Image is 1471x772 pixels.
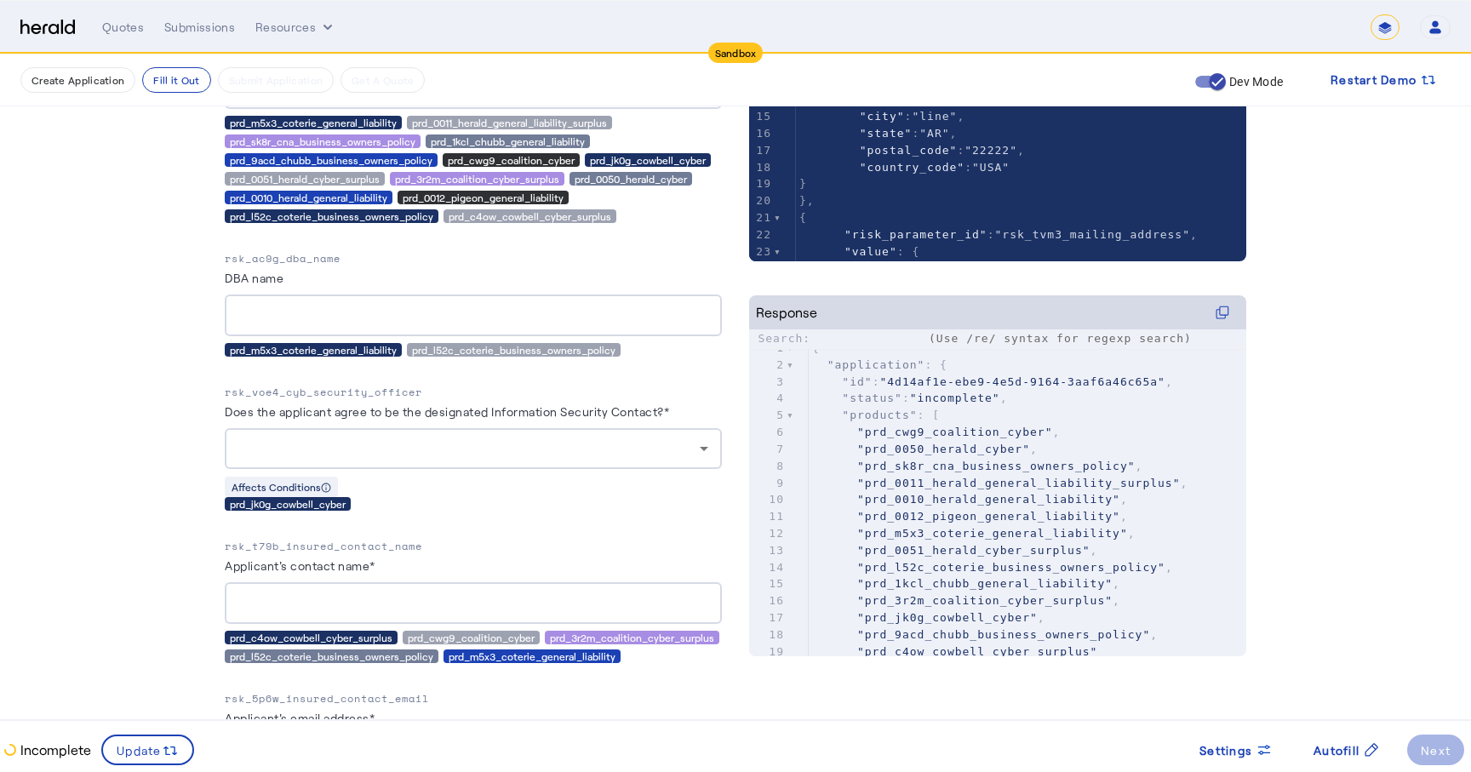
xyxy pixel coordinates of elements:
[844,245,897,258] span: "value"
[799,245,919,258] span: : {
[842,392,902,404] span: "status"
[857,477,1181,489] span: "prd_0011_herald_general_liability_surplus"
[225,116,402,129] div: prd_m5x3_coterie_general_liability
[857,594,1113,607] span: "prd_3r2m_coalition_cyber_surplus"
[225,711,375,725] label: Applicant's email address*
[749,458,787,475] div: 8
[827,358,925,371] span: "application"
[749,260,774,277] div: 24
[101,735,194,765] button: Update
[255,19,336,36] button: Resources dropdown menu
[749,626,787,643] div: 18
[812,527,1136,540] span: ,
[749,357,787,374] div: 2
[749,374,787,391] div: 3
[407,116,612,129] div: prd_0011_herald_general_liability_surplus
[812,375,1173,388] span: : ,
[225,172,385,186] div: prd_0051_herald_cyber_surplus
[749,108,774,125] div: 15
[799,110,964,123] span: : ,
[545,631,719,644] div: prd_3r2m_coalition_cyber_surplus
[919,127,949,140] span: "AR"
[749,525,787,542] div: 12
[860,127,913,140] span: "state"
[812,577,1120,590] span: ,
[225,153,438,167] div: prd_9acd_chubb_business_owners_policy
[749,508,787,525] div: 11
[749,424,787,441] div: 6
[910,392,1000,404] span: "incomplete"
[749,209,774,226] div: 21
[857,460,1136,472] span: "prd_sk8r_cna_business_owners_policy"
[812,594,1120,607] span: ,
[799,127,957,140] span: : ,
[799,211,807,224] span: {
[857,561,1165,574] span: "prd_l52c_coterie_business_owners_policy"
[812,477,1188,489] span: ,
[812,628,1158,641] span: ,
[812,426,1060,438] span: ,
[17,740,91,760] p: Incomplete
[857,527,1128,540] span: "prd_m5x3_coterie_general_liability"
[225,384,722,401] p: rsk_voe4_cyb_security_officer
[857,611,1038,624] span: "prd_jk0g_cowbell_cyber"
[749,390,787,407] div: 4
[398,191,569,204] div: prd_0012_pigeon_general_liability
[812,510,1128,523] span: ,
[749,125,774,142] div: 16
[929,332,1192,345] span: (Use /re/ syntax for regexp search)
[812,443,1038,455] span: ,
[879,375,1165,388] span: "4d14af1e-ebe9-4e5d-9164-3aaf6a46c65a"
[749,542,787,559] div: 13
[225,271,283,285] label: DBA name
[225,631,398,644] div: prd_c4ow_cowbell_cyber_surplus
[407,343,621,357] div: prd_l52c_coterie_business_owners_policy
[225,134,421,148] div: prd_sk8r_cna_business_owners_policy
[857,544,1090,557] span: "prd_0051_herald_cyber_surplus"
[857,645,1097,658] span: "prd_c4ow_cowbell_cyber_surplus"
[799,194,815,207] span: },
[912,110,957,123] span: "line"
[857,443,1030,455] span: "prd_0050_herald_cyber"
[1300,735,1394,765] button: Autofill
[749,559,787,576] div: 14
[844,228,987,241] span: "risk_parameter_id"
[570,172,692,186] div: prd_0050_herald_cyber
[749,575,787,592] div: 15
[225,191,392,204] div: prd_0010_herald_general_liability
[1314,741,1359,759] span: Autofill
[812,611,1045,624] span: ,
[164,19,235,36] div: Submissions
[1331,70,1417,90] span: Restart Demo
[964,144,1017,157] span: "22222"
[225,649,438,663] div: prd_l52c_coterie_business_owners_policy
[585,153,711,167] div: prd_jk0g_cowbell_cyber
[860,161,965,174] span: "country_code"
[426,134,590,148] div: prd_1kcl_chubb_general_liability
[444,209,616,223] div: prd_c4ow_cowbell_cyber_surplus
[812,460,1142,472] span: ,
[842,375,872,388] span: "id"
[225,558,375,573] label: Applicant's contact name*
[20,20,75,36] img: Herald Logo
[860,110,905,123] span: "city"
[117,741,162,759] span: Update
[341,67,425,93] button: Get A Quote
[812,493,1128,506] span: ,
[749,226,774,243] div: 22
[444,649,621,663] div: prd_m5x3_coterie_general_liability
[812,358,947,371] span: : {
[749,643,787,660] div: 19
[749,192,774,209] div: 20
[225,343,402,357] div: prd_m5x3_coterie_general_liability
[749,142,774,159] div: 17
[225,477,338,497] div: Affects Conditions
[842,409,917,421] span: "products"
[812,544,1098,557] span: ,
[749,295,1246,622] herald-code-block: Response
[799,177,807,190] span: }
[799,228,1198,241] span: : ,
[749,475,787,492] div: 9
[799,144,1025,157] span: : ,
[758,332,921,345] label: Search:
